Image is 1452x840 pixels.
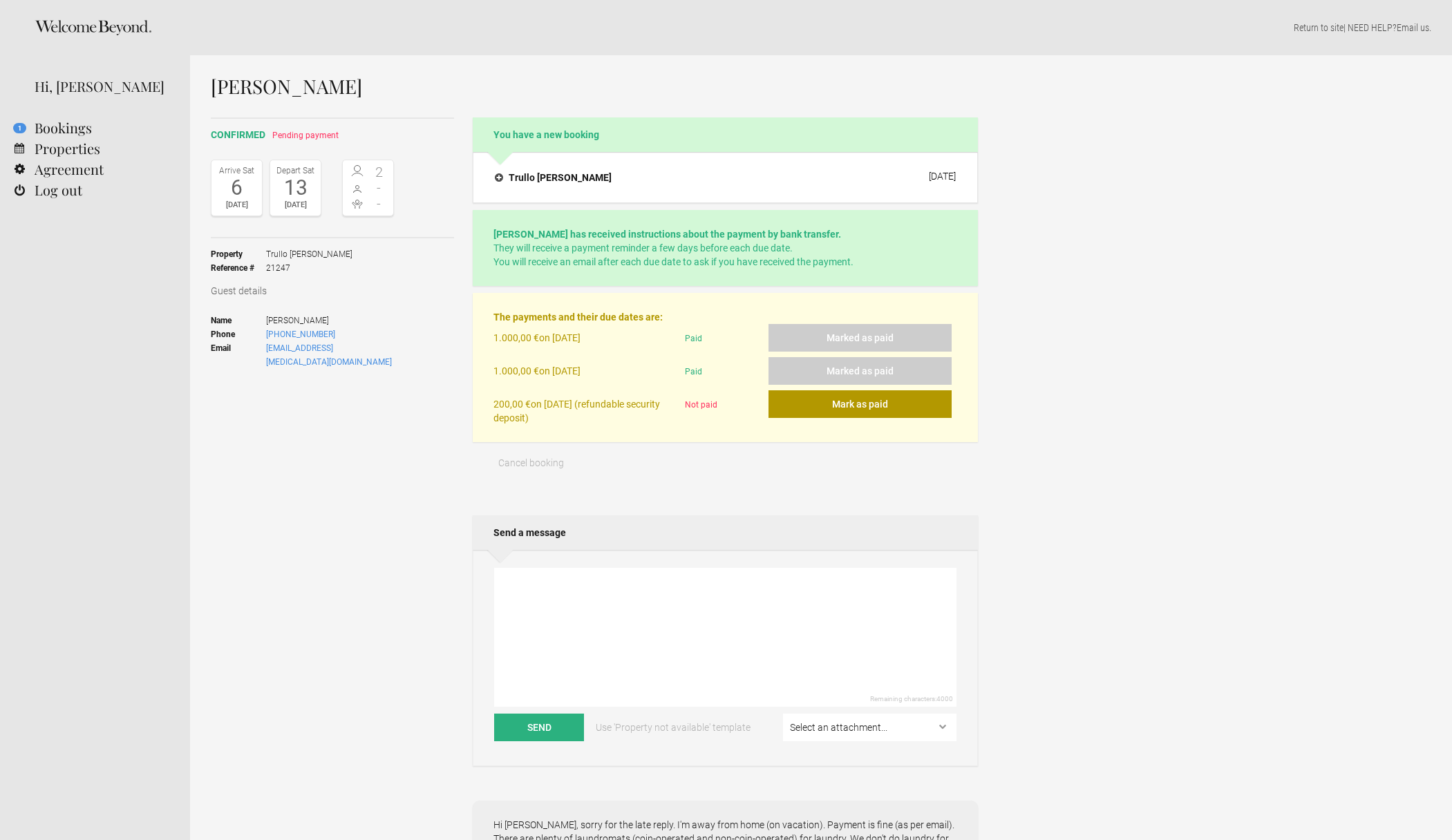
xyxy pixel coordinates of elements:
flynt-currency: 1.000,00 € [493,332,539,343]
div: on [DATE] [493,357,679,390]
strong: Email [211,341,266,369]
span: 2 [368,165,390,179]
strong: [PERSON_NAME] has received instructions about the payment by bank transfer. [493,229,841,240]
div: Arrive Sat [215,164,258,178]
span: Cancel booking [498,457,564,468]
div: Paid [679,357,769,390]
span: - [368,181,390,195]
button: Marked as paid [769,324,952,352]
flynt-notification-badge: 1 [13,123,26,133]
h1: [PERSON_NAME] [211,76,978,97]
button: Send [494,714,584,741]
span: 21247 [266,261,352,275]
flynt-currency: 1.000,00 € [493,365,539,376]
h2: You have a new booking [473,117,978,152]
div: Hi, [PERSON_NAME] [35,76,169,97]
strong: Phone [211,327,266,341]
div: [DATE] [215,198,258,212]
h2: Send a message [473,515,978,550]
span: Pending payment [272,131,339,140]
div: Paid [679,324,769,357]
a: [EMAIL_ADDRESS][MEDICAL_DATA][DOMAIN_NAME] [266,343,392,367]
button: Marked as paid [769,357,952,385]
div: [DATE] [929,171,956,182]
h3: Guest details [211,284,454,298]
a: Email us [1397,22,1429,33]
strong: Name [211,314,266,327]
p: | NEED HELP? . [211,21,1431,35]
span: Trullo [PERSON_NAME] [266,247,352,261]
h2: confirmed [211,128,454,142]
span: - [368,197,390,211]
a: [PHONE_NUMBER] [266,330,335,339]
div: on [DATE] [493,324,679,357]
div: Depart Sat [274,164,317,178]
p: They will receive a payment reminder a few days before each due date. You will receive an email a... [493,227,957,269]
div: Not paid [679,390,769,425]
button: Trullo [PERSON_NAME] [DATE] [484,163,967,192]
strong: Reference # [211,261,266,275]
strong: The payments and their due dates are: [493,312,663,323]
div: [DATE] [274,198,317,212]
flynt-currency: 200,00 € [493,399,531,410]
a: Use 'Property not available' template [586,714,760,741]
a: Return to site [1294,22,1343,33]
div: 6 [215,178,258,198]
div: 13 [274,178,317,198]
div: on [DATE] (refundable security deposit) [493,390,679,425]
button: Mark as paid [769,390,952,418]
button: Cancel booking [473,449,590,477]
strong: Property [211,247,266,261]
h4: Trullo [PERSON_NAME] [495,171,612,184]
span: [PERSON_NAME] [266,314,394,327]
